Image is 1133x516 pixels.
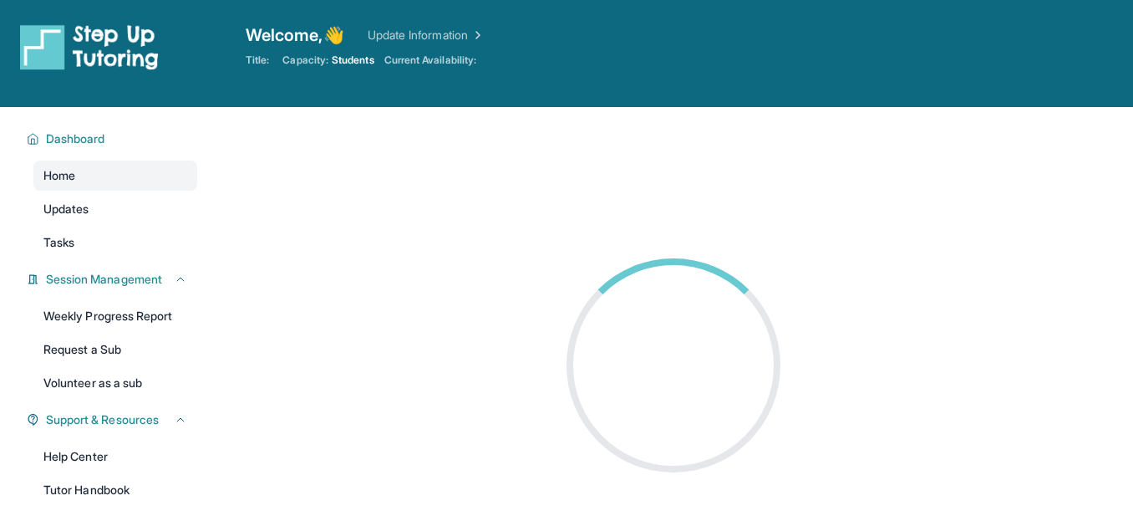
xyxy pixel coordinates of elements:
[33,301,197,331] a: Weekly Progress Report
[39,271,187,288] button: Session Management
[33,194,197,224] a: Updates
[39,130,187,147] button: Dashboard
[33,161,197,191] a: Home
[43,201,89,217] span: Updates
[46,130,105,147] span: Dashboard
[33,442,197,472] a: Help Center
[20,23,159,70] img: logo
[368,27,485,43] a: Update Information
[46,271,162,288] span: Session Management
[246,23,344,47] span: Welcome, 👋
[384,54,476,67] span: Current Availability:
[246,54,269,67] span: Title:
[332,54,374,67] span: Students
[46,411,159,428] span: Support & Resources
[43,167,75,184] span: Home
[33,335,197,365] a: Request a Sub
[39,411,187,428] button: Support & Resources
[33,227,197,258] a: Tasks
[468,27,485,43] img: Chevron Right
[33,368,197,398] a: Volunteer as a sub
[43,234,74,251] span: Tasks
[282,54,328,67] span: Capacity:
[33,475,197,505] a: Tutor Handbook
